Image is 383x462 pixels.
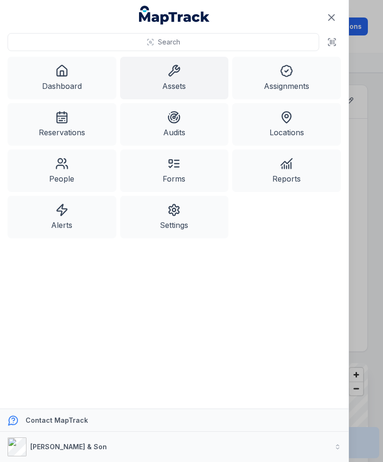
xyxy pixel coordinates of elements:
a: Dashboard [8,57,116,99]
a: Assets [120,57,229,99]
button: Close navigation [322,8,341,27]
a: Locations [232,103,341,146]
a: Alerts [8,196,116,238]
a: Assignments [232,57,341,99]
button: Search [8,33,319,51]
a: Settings [120,196,229,238]
a: Reports [232,149,341,192]
strong: Contact MapTrack [26,416,88,424]
a: Reservations [8,103,116,146]
a: People [8,149,116,192]
span: Search [158,37,180,47]
a: MapTrack [139,6,210,25]
a: Forms [120,149,229,192]
a: Audits [120,103,229,146]
strong: [PERSON_NAME] & Son [30,443,107,451]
